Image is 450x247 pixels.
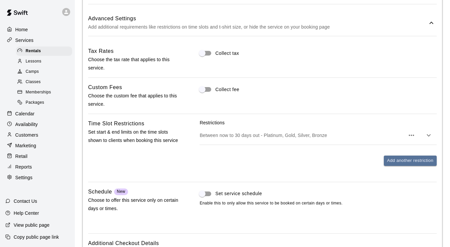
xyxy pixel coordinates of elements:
h6: Custom Fees [88,83,122,92]
p: Reports [15,164,32,170]
p: Choose the custom fee that applies to this service. [88,92,179,108]
a: Availability [5,119,70,129]
div: Rentals [16,47,72,56]
p: Contact Us [14,198,37,204]
h6: Time Slot Restrictions [88,119,144,128]
p: Calendar [15,110,35,117]
p: Restrictions [200,119,437,126]
div: Memberships [16,88,72,97]
p: Services [15,37,34,44]
a: Settings [5,173,70,183]
button: Add another restriction [384,156,437,166]
span: Memberships [26,89,51,96]
h6: Advanced Settings [88,14,427,23]
h6: Tax Rates [88,47,114,56]
a: Rentals [16,46,75,56]
p: Home [15,26,28,33]
a: Calendar [5,109,70,119]
a: Memberships [16,87,75,98]
span: Packages [26,99,44,106]
a: Customers [5,130,70,140]
p: View public page [14,222,50,228]
p: Choose to offer this service only on certain days or times. [88,196,179,213]
p: Settings [15,174,33,181]
a: Retail [5,151,70,161]
p: Copy public page link [14,234,59,240]
p: Customers [15,132,38,138]
div: Between now to 30 days out - Platinum, Gold, Silver, Bronze [200,126,437,145]
div: Camps [16,67,72,76]
div: Classes [16,77,72,87]
p: Between now to 30 days out - Platinum, Gold, Silver, Bronze [200,132,405,139]
span: Rentals [26,48,41,55]
a: Camps [16,67,75,77]
div: Advanced SettingsAdd additional requirements like restrictions on time slots and t-shirt size, or... [88,10,437,36]
span: Enable this to only allow this service to be booked on certain days or times. [200,200,437,207]
a: Packages [16,98,75,108]
span: Set service schedule [215,190,262,197]
p: Add additional requirements like restrictions on time slots and t-shirt size, or hide the service... [88,23,427,31]
div: Packages [16,98,72,107]
div: Lessons [16,57,72,66]
a: Services [5,35,70,45]
span: Lessons [26,58,42,65]
span: Camps [26,68,39,75]
h6: Schedule [88,187,112,196]
p: Retail [15,153,28,160]
p: Set start & end limits on the time slots shown to clients when booking this service [88,128,179,145]
span: Classes [26,79,41,85]
a: Classes [16,77,75,87]
span: Collect fee [215,86,239,93]
span: New [117,189,125,194]
a: Home [5,25,70,35]
span: Collect tax [215,50,239,57]
a: Reports [5,162,70,172]
p: Help Center [14,210,39,216]
a: Marketing [5,141,70,151]
p: Choose the tax rate that applies to this service. [88,56,179,72]
p: Marketing [15,142,36,149]
p: Availability [15,121,38,128]
a: Lessons [16,56,75,66]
